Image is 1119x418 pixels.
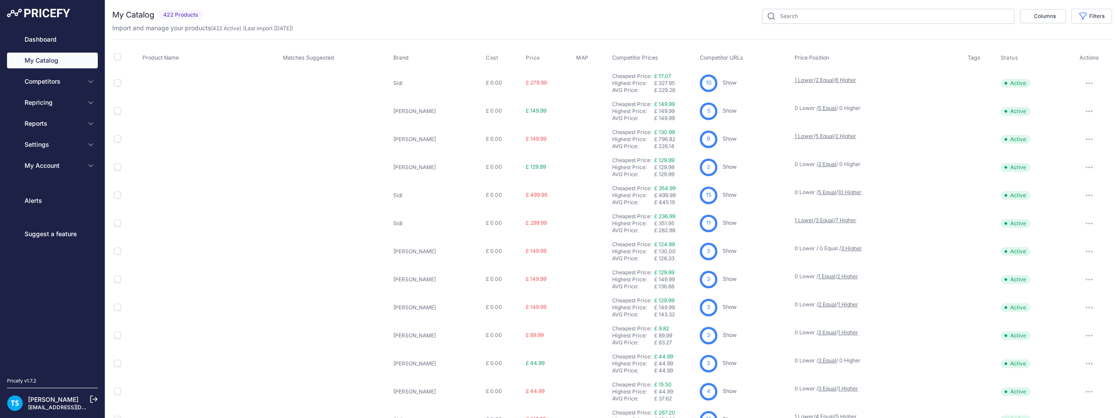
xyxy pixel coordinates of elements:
div: £ 129.99 [654,171,696,178]
span: (Last import [DATE]) [243,25,293,32]
span: £ 129.99 [654,164,674,170]
a: Show [723,248,737,254]
span: £ 0.00 [486,304,502,310]
span: £ 149.99 [526,248,546,254]
button: My Account [7,158,98,174]
span: £ 279.99 [526,79,547,86]
a: £ 236.99 [654,213,675,220]
span: Active [1001,387,1030,396]
p: [PERSON_NAME] [393,304,459,311]
p: [PERSON_NAME] [393,332,459,339]
a: Cheapest Price: [612,101,652,107]
a: £ 149.99 [654,101,675,107]
span: £ 0.00 [486,332,502,338]
span: 3 [707,275,710,283]
a: 3 Equal [818,357,836,364]
span: £ 44.99 [526,360,545,366]
input: Search [762,9,1015,24]
a: My Catalog [7,53,98,68]
span: £ 44.99 [654,388,673,395]
span: Active [1001,107,1030,116]
a: 1 Equal [818,273,835,280]
div: AVG Price: [612,199,654,206]
a: £ 44.99 [654,353,673,360]
a: 1 Lower [795,77,814,83]
span: £ 0.00 [486,388,502,394]
a: 2 Higher [835,133,856,139]
div: AVG Price: [612,171,654,178]
span: £ 299.99 [526,220,547,226]
span: 15 [706,191,711,199]
button: Competitors [7,74,98,89]
a: 2 Equal [818,161,836,167]
button: Status [1001,54,1020,61]
div: Highest Price: [612,164,654,171]
button: Reports [7,116,98,131]
div: £ 44.99 [654,367,696,374]
div: AVG Price: [612,339,654,346]
p: 0 Lower / / [795,385,959,392]
a: 2 Equal [816,77,834,83]
button: Columns [1020,9,1066,23]
div: £ 445.19 [654,199,696,206]
a: 1 Higher [838,329,858,336]
span: £ 0.00 [486,360,502,366]
p: 0 Lower / / [795,329,959,336]
a: 1 Lower [795,217,814,223]
a: Cheapest Price: [612,185,652,191]
span: 11 [706,219,711,227]
span: £ 0.00 [486,191,502,198]
a: £ 129.99 [654,269,674,276]
span: Active [1001,219,1030,228]
span: Active [1001,135,1030,144]
p: Sidi [393,80,459,87]
span: Active [1001,359,1030,368]
a: 1 Higher [838,301,858,308]
div: £ 128.33 [654,255,696,262]
span: Active [1001,79,1030,88]
p: [PERSON_NAME] [393,388,459,395]
span: £ 149.99 [526,304,546,310]
a: 1 Lower [795,133,814,139]
p: 0 Lower / / 0 Higher [795,105,959,112]
a: £ 354.99 [654,185,676,191]
p: Import and manage your products [112,24,293,32]
span: £ 89.99 [654,332,672,339]
div: £ 229.26 [654,87,696,94]
span: 5 [707,107,710,115]
span: Competitor URLs [700,54,743,61]
p: [PERSON_NAME] [393,248,459,255]
span: 3 [707,247,710,255]
div: £ 143.32 [654,311,696,318]
span: Active [1001,163,1030,172]
a: [EMAIL_ADDRESS][DOMAIN_NAME] [28,404,120,411]
a: Cheapest Price: [612,297,652,304]
div: Highest Price: [612,136,654,143]
a: £ 129.99 [654,297,674,304]
a: Cheapest Price: [612,381,652,388]
p: [PERSON_NAME] [393,276,459,283]
span: £ 89.99 [526,332,544,338]
span: £ 149.99 [654,108,675,114]
a: £ 129.99 [654,157,674,163]
a: 2 Equal [818,301,836,308]
span: MAP [576,54,589,61]
span: Product Name [143,54,179,61]
span: £ 44.99 [654,360,673,367]
button: Settings [7,137,98,152]
div: Highest Price: [612,248,654,255]
a: Show [723,388,737,394]
span: 3 [707,359,710,368]
div: Highest Price: [612,360,654,367]
img: Pricefy Logo [7,9,70,18]
span: £ 0.00 [486,79,502,86]
span: Settings [25,140,82,149]
span: 4 [707,387,710,396]
div: Pricefy v1.7.2 [7,377,36,385]
p: / / [795,133,959,140]
span: Brand [393,54,409,61]
a: Show [723,135,737,142]
span: 3 [707,303,710,312]
div: AVG Price: [612,395,654,402]
a: £ 17.07 [654,73,671,79]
